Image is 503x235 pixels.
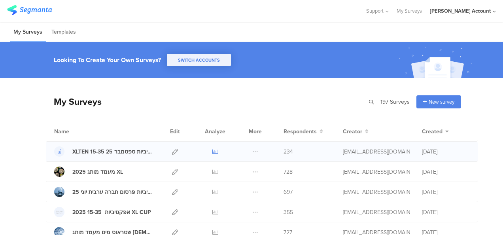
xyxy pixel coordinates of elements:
span: | [375,98,379,106]
div: [PERSON_NAME] Account [430,7,491,15]
div: odelya@ifocus-r.com [343,168,410,176]
div: שטראוס מים אפקטיביות פרסום חברה ערבית יוני 25 [72,188,155,196]
div: [DATE] [422,208,469,216]
div: More [247,121,264,141]
span: Created [422,127,442,136]
a: XLTEN 15-35 אפקטיביות ספטמבר 25 [54,146,155,157]
div: Looking To Create Your Own Surveys? [54,55,161,64]
div: [DATE] [422,188,469,196]
div: 2025 אפקטיביות 15-35 XL CUP [72,208,151,216]
span: SWITCH ACCOUNTS [178,57,220,63]
span: Support [366,7,384,15]
button: SWITCH ACCOUNTS [167,54,231,66]
a: שטראוס מים אפקטיביות פרסום חברה ערבית יוני 25 [54,187,155,197]
div: odelya@ifocus-r.com [343,148,410,156]
div: odelya@ifocus-r.com [343,208,410,216]
div: Name [54,127,102,136]
span: 234 [284,148,293,156]
li: Templates [48,23,79,42]
span: Creator [343,127,362,136]
button: Created [422,127,449,136]
span: Respondents [284,127,317,136]
div: [DATE] [422,168,469,176]
img: segmanta logo [7,5,52,15]
div: XLTEN 15-35 אפקטיביות ספטמבר 25 [72,148,155,156]
button: Creator [343,127,369,136]
span: 697 [284,188,293,196]
span: 728 [284,168,293,176]
li: My Surveys [10,23,46,42]
a: 2025 אפקטיביות 15-35 XL CUP [54,207,151,217]
a: 2025 מעמד מותג XL [54,167,123,177]
div: My Surveys [46,95,102,108]
div: 2025 מעמד מותג XL [72,168,123,176]
img: create_account_image.svg [396,44,477,80]
span: New survey [429,98,454,106]
span: 197 Surveys [380,98,410,106]
span: 355 [284,208,293,216]
div: [DATE] [422,148,469,156]
div: Analyze [203,121,227,141]
div: odelya@ifocus-r.com [343,188,410,196]
button: Respondents [284,127,323,136]
div: Edit [166,121,183,141]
